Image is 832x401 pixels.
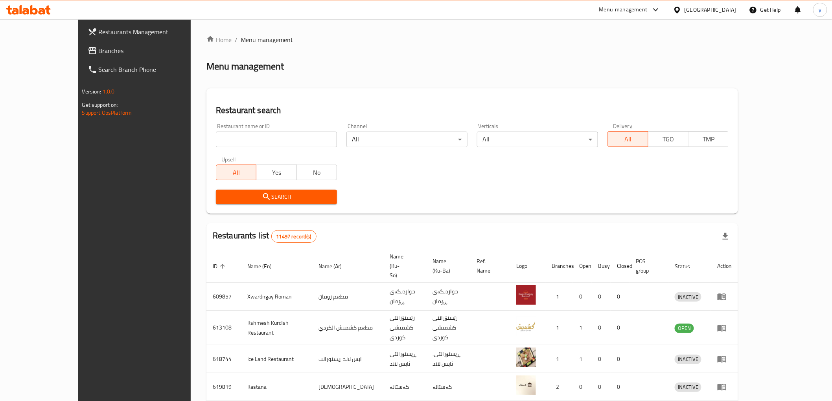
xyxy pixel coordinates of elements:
[592,373,611,401] td: 0
[103,86,115,97] span: 1.0.0
[592,283,611,311] td: 0
[477,132,598,147] div: All
[221,157,236,162] label: Upsell
[296,165,337,180] button: No
[206,311,241,345] td: 613108
[545,249,573,283] th: Branches
[260,167,293,178] span: Yes
[272,233,316,240] span: 11497 record(s)
[241,311,312,345] td: Kshmesh Kurdish Restaurant
[241,345,312,373] td: Ice Land Restaurant
[213,262,228,271] span: ID
[206,35,232,44] a: Home
[573,345,592,373] td: 1
[390,252,417,280] span: Name (Ku-So)
[611,283,630,311] td: 0
[717,354,732,364] div: Menu
[692,134,725,145] span: TMP
[99,27,211,37] span: Restaurants Management
[433,256,461,275] span: Name (Ku-Ba)
[611,249,630,283] th: Closed
[675,324,694,333] span: OPEN
[675,355,701,364] div: INACTIVE
[216,132,337,147] input: Search for restaurant name or ID..
[383,283,426,311] td: خواردنگەی ڕۆمان
[206,60,284,73] h2: Menu management
[426,311,470,345] td: رێستۆرانتی کشمیشى كوردى
[717,323,732,333] div: Menu
[545,283,573,311] td: 1
[426,373,470,401] td: کەستانە
[611,345,630,373] td: 0
[711,249,738,283] th: Action
[383,311,426,345] td: رێستۆرانتی کشمیشى كوردى
[383,345,426,373] td: ڕێستۆرانتی ئایس لاند
[652,134,685,145] span: TGO
[82,108,132,118] a: Support.OpsPlatform
[81,41,217,60] a: Branches
[675,293,701,302] span: INACTIVE
[573,249,592,283] th: Open
[318,262,352,271] span: Name (Ar)
[717,292,732,301] div: Menu
[592,311,611,345] td: 0
[611,373,630,401] td: 0
[312,283,383,311] td: مطعم رومان
[592,345,611,373] td: 0
[675,355,701,364] span: INACTIVE
[516,375,536,395] img: Kastana
[247,262,282,271] span: Name (En)
[516,348,536,367] img: Ice Land Restaurant
[241,283,312,311] td: Xwardngay Roman
[675,383,701,392] span: INACTIVE
[219,167,253,178] span: All
[685,5,736,14] div: [GEOGRAPHIC_DATA]
[611,311,630,345] td: 0
[82,86,101,97] span: Version:
[213,230,317,243] h2: Restaurants list
[819,5,821,14] span: y
[256,165,296,180] button: Yes
[545,373,573,401] td: 2
[516,317,536,336] img: Kshmesh Kurdish Restaurant
[675,262,700,271] span: Status
[206,35,738,44] nav: breadcrumb
[717,382,732,392] div: Menu
[383,373,426,401] td: کەستانە
[312,345,383,373] td: ايس لاند ريستورانت
[241,35,293,44] span: Menu management
[82,100,118,110] span: Get support on:
[611,134,645,145] span: All
[99,46,211,55] span: Branches
[648,131,688,147] button: TGO
[346,132,468,147] div: All
[312,373,383,401] td: [DEMOGRAPHIC_DATA]
[573,373,592,401] td: 0
[688,131,729,147] button: TMP
[206,283,241,311] td: 609857
[81,60,217,79] a: Search Branch Phone
[312,311,383,345] td: مطعم كشميش الكردي
[573,283,592,311] td: 0
[216,165,256,180] button: All
[216,190,337,204] button: Search
[300,167,334,178] span: No
[206,345,241,373] td: 618744
[573,311,592,345] td: 1
[426,345,470,373] td: .ڕێستۆرانتی ئایس لاند
[716,227,735,246] div: Export file
[235,35,237,44] li: /
[216,104,729,116] h2: Restaurant search
[545,311,573,345] td: 1
[545,345,573,373] td: 1
[516,285,536,305] img: Xwardngay Roman
[477,256,501,275] span: Ref. Name
[599,5,648,15] div: Menu-management
[271,230,317,243] div: Total records count
[426,283,470,311] td: خواردنگەی ڕۆمان
[636,256,659,275] span: POS group
[241,373,312,401] td: Kastana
